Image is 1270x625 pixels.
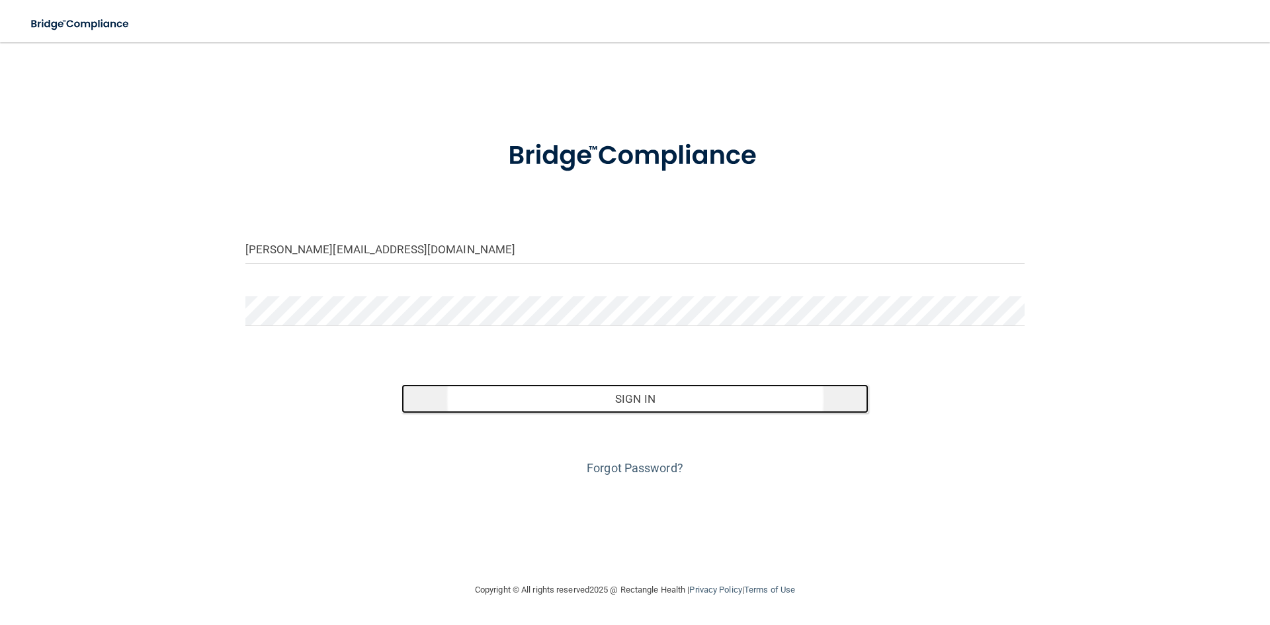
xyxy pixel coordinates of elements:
div: Copyright © All rights reserved 2025 @ Rectangle Health | | [394,569,876,611]
img: bridge_compliance_login_screen.278c3ca4.svg [481,122,789,190]
a: Terms of Use [744,585,795,595]
a: Forgot Password? [587,461,683,475]
button: Sign In [402,384,869,413]
a: Privacy Policy [689,585,741,595]
input: Email [245,234,1025,264]
img: bridge_compliance_login_screen.278c3ca4.svg [20,11,142,38]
